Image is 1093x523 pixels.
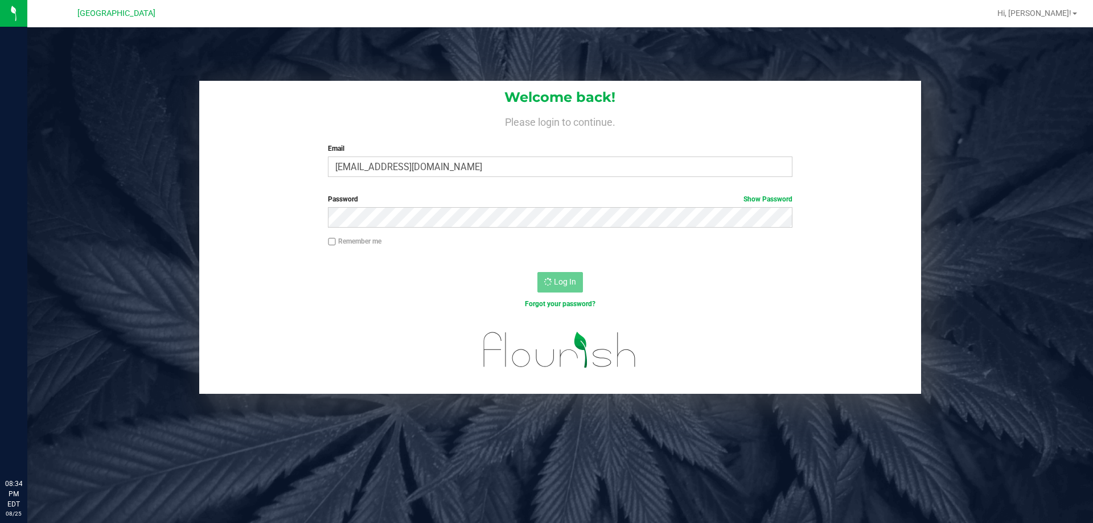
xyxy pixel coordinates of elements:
[997,9,1071,18] span: Hi, [PERSON_NAME]!
[743,195,792,203] a: Show Password
[199,90,921,105] h1: Welcome back!
[554,277,576,286] span: Log In
[537,272,583,293] button: Log In
[328,195,358,203] span: Password
[5,509,22,518] p: 08/25
[328,236,381,246] label: Remember me
[77,9,155,18] span: [GEOGRAPHIC_DATA]
[328,143,792,154] label: Email
[328,238,336,246] input: Remember me
[470,321,650,379] img: flourish_logo.svg
[199,114,921,127] h4: Please login to continue.
[525,300,595,308] a: Forgot your password?
[5,479,22,509] p: 08:34 PM EDT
